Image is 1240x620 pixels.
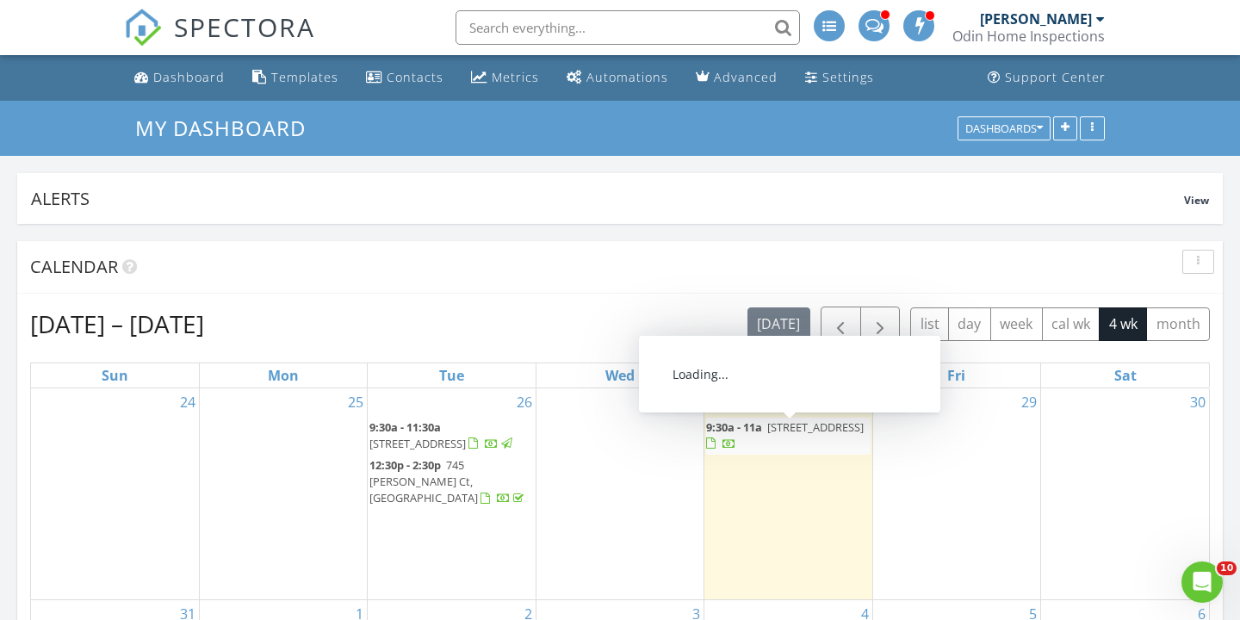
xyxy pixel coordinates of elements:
[369,418,533,455] a: 9:30a - 11:30a [STREET_ADDRESS]
[586,69,668,85] div: Automations
[456,10,800,45] input: Search everything...
[1184,193,1209,208] span: View
[1187,388,1209,416] a: Go to August 30, 2025
[387,69,443,85] div: Contacts
[368,388,536,600] td: Go to August 26, 2025
[1111,363,1140,387] a: Saturday
[1146,307,1210,341] button: month
[1181,561,1223,603] iframe: Intercom live chat
[369,419,441,435] span: 9:30a - 11:30a
[513,388,536,416] a: Go to August 26, 2025
[1018,388,1040,416] a: Go to August 29, 2025
[174,9,315,45] span: SPECTORA
[264,363,302,387] a: Monday
[767,419,864,435] span: [STREET_ADDRESS]
[369,457,441,473] span: 12:30p - 2:30p
[860,307,901,342] button: Next
[30,307,204,341] h2: [DATE] – [DATE]
[492,69,539,85] div: Metrics
[772,363,805,387] a: Thursday
[706,419,762,435] span: 9:30a - 11a
[1041,388,1209,600] td: Go to August 30, 2025
[369,457,527,505] a: 12:30p - 2:30p 745 [PERSON_NAME] Ct, [GEOGRAPHIC_DATA]
[369,419,515,451] a: 9:30a - 11:30a [STREET_ADDRESS]
[124,9,162,46] img: The Best Home Inspection Software - Spectora
[681,388,704,416] a: Go to August 27, 2025
[199,388,367,600] td: Go to August 25, 2025
[872,388,1040,600] td: Go to August 29, 2025
[948,307,991,341] button: day
[536,388,704,600] td: Go to August 27, 2025
[1217,561,1237,575] span: 10
[31,388,199,600] td: Go to August 24, 2025
[965,122,1043,134] div: Dashboards
[464,62,546,94] a: Metrics
[153,69,225,85] div: Dashboard
[245,62,345,94] a: Templates
[706,418,870,455] a: 9:30a - 11a [STREET_ADDRESS]
[706,419,864,451] a: 9:30a - 11a [STREET_ADDRESS]
[560,62,675,94] a: Automations (Basic)
[714,69,778,85] div: Advanced
[369,457,478,505] span: 745 [PERSON_NAME] Ct, [GEOGRAPHIC_DATA]
[124,23,315,59] a: SPECTORA
[369,436,466,451] span: [STREET_ADDRESS]
[822,69,874,85] div: Settings
[369,456,533,510] a: 12:30p - 2:30p 745 [PERSON_NAME] Ct, [GEOGRAPHIC_DATA]
[952,28,1105,45] div: Odin Home Inspections
[31,187,1184,210] div: Alerts
[1042,307,1100,341] button: cal wk
[436,363,468,387] a: Tuesday
[821,307,861,342] button: Previous
[944,363,969,387] a: Friday
[980,10,1092,28] div: [PERSON_NAME]
[850,388,872,416] a: Go to August 28, 2025
[344,388,367,416] a: Go to August 25, 2025
[98,363,132,387] a: Sunday
[990,307,1043,341] button: week
[271,69,338,85] div: Templates
[704,388,872,600] td: Go to August 28, 2025
[747,307,810,341] button: [DATE]
[981,62,1113,94] a: Support Center
[127,62,232,94] a: Dashboard
[689,62,784,94] a: Advanced
[359,62,450,94] a: Contacts
[1099,307,1147,341] button: 4 wk
[30,255,118,278] span: Calendar
[1005,69,1106,85] div: Support Center
[177,388,199,416] a: Go to August 24, 2025
[602,363,638,387] a: Wednesday
[135,114,320,142] a: My Dashboard
[958,116,1051,140] button: Dashboards
[910,307,949,341] button: list
[798,62,881,94] a: Settings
